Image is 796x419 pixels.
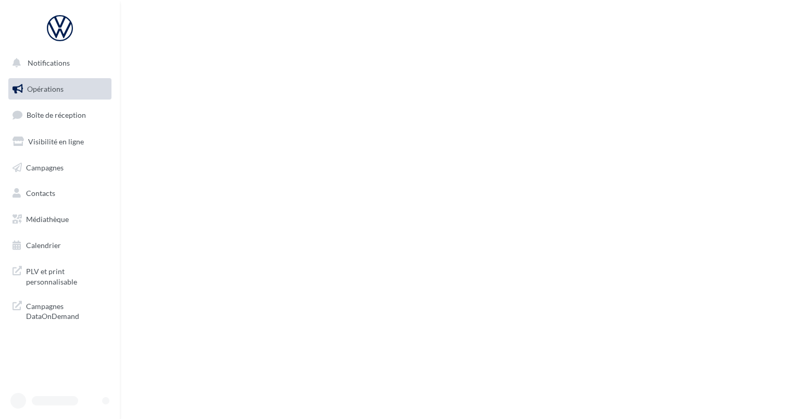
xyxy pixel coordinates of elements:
[28,58,70,67] span: Notifications
[26,264,107,287] span: PLV et print personnalisable
[6,260,114,291] a: PLV et print personnalisable
[6,235,114,256] a: Calendrier
[26,299,107,322] span: Campagnes DataOnDemand
[6,78,114,100] a: Opérations
[27,110,86,119] span: Boîte de réception
[28,137,84,146] span: Visibilité en ligne
[6,131,114,153] a: Visibilité en ligne
[6,157,114,179] a: Campagnes
[6,208,114,230] a: Médiathèque
[6,52,109,74] button: Notifications
[26,215,69,224] span: Médiathèque
[26,163,64,171] span: Campagnes
[6,104,114,126] a: Boîte de réception
[26,189,55,198] span: Contacts
[26,241,61,250] span: Calendrier
[6,182,114,204] a: Contacts
[27,84,64,93] span: Opérations
[6,295,114,326] a: Campagnes DataOnDemand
